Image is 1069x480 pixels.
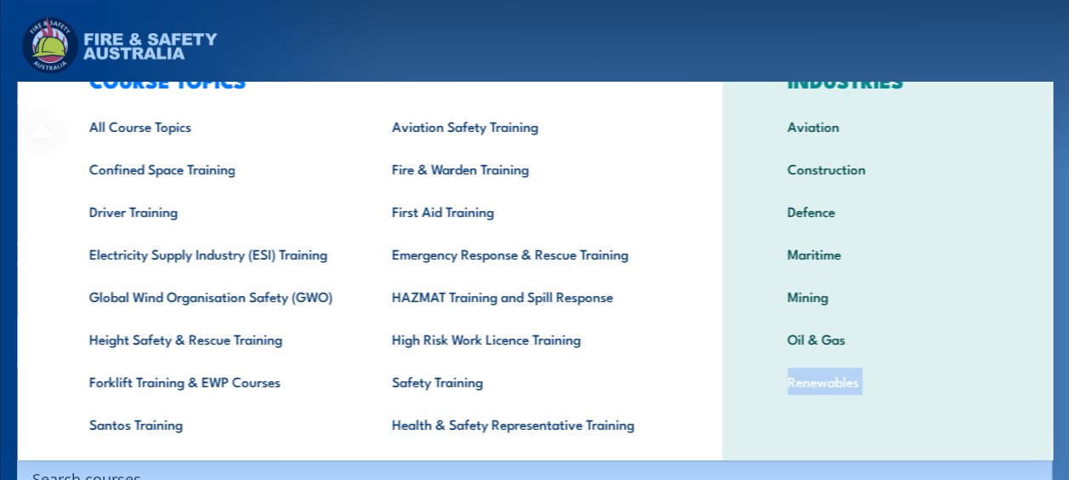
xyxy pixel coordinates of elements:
[62,232,365,275] a: Electricity Supply Industry (ESI) Training
[760,68,1013,92] h3: INDUSTRIES
[744,81,791,122] a: Contact
[365,147,668,190] a: Fire & Warden Training
[62,317,365,360] a: Height Safety & Rescue Training
[240,81,420,122] a: Emergency Response Services
[760,105,1013,147] a: Aviation
[760,190,1013,232] a: Defence
[365,190,668,232] a: First Aid Training
[365,403,668,445] a: Health & Safety Representative Training
[760,360,1013,403] a: Renewables
[365,232,668,275] a: Emergency Response & Rescue Training
[62,105,365,147] a: All Course Topics
[102,81,202,122] a: Course Calendar
[365,360,668,403] a: Safety Training
[458,81,512,122] a: About Us
[365,275,668,317] a: HAZMAT Training and Spill Response
[62,403,365,445] a: Santos Training
[760,317,1013,360] a: Oil & Gas
[549,81,583,122] a: News
[760,232,1013,275] a: Maritime
[365,317,668,360] a: High Risk Work Licence Training
[620,81,707,122] a: Learner Portal
[62,190,365,232] a: Driver Training
[62,147,365,190] a: Confined Space Training
[365,105,668,147] a: Aviation Safety Training
[760,147,1013,190] a: Construction
[17,81,65,122] a: Courses
[760,275,1013,317] a: Mining
[62,275,365,317] a: Global Wind Organisation Safety (GWO)
[62,360,365,403] a: Forklift Training & EWP Courses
